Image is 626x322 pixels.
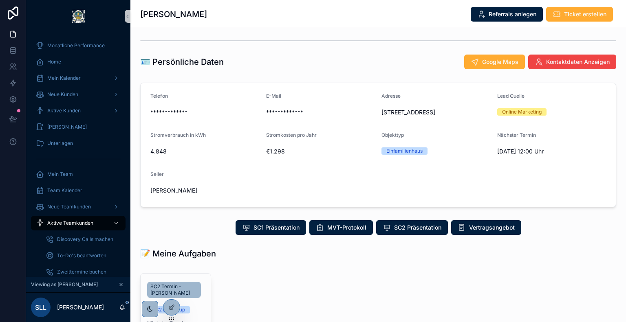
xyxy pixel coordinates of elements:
h1: 📝 Meine Aufgaben [140,248,216,259]
button: SC1 Präsentation [236,220,306,235]
span: [STREET_ADDRESS] [381,108,491,116]
a: Discovery Calls machen [41,232,126,247]
span: Discovery Calls machen [57,236,113,243]
button: MVT-Protokoll [309,220,373,235]
button: Google Maps [464,55,525,69]
a: Home [31,55,126,69]
span: Ticket erstellen [564,10,606,18]
span: [DATE] 12:00 Uhr [497,147,606,156]
span: Unterlagen [47,140,73,147]
span: €1.298 [266,147,375,156]
span: Monatliche Performance [47,42,105,49]
span: Seller [150,171,164,177]
span: E-Mail [266,93,281,99]
span: Stromverbrauch in kWh [150,132,206,138]
a: Zweittermine buchen [41,265,126,279]
span: Google Maps [482,58,518,66]
span: Mein Kalender [47,75,81,81]
h1: [PERSON_NAME] [140,9,207,20]
span: SC1 Präsentation [253,223,300,232]
span: To-Do's beantworten [57,252,106,259]
span: Zweittermine buchen [57,269,106,275]
button: SC2 Präsentation [376,220,448,235]
a: Aktive Teamkunden [31,216,126,230]
a: Mein Team [31,167,126,182]
span: Lead Quelle [497,93,525,99]
span: SLL [35,302,46,312]
img: App logo [72,10,85,23]
a: To-Do's beantworten [41,248,126,263]
span: Neue Teamkunden [47,204,91,210]
a: Unterlagen [31,136,126,151]
a: Neue Teamkunden [31,199,126,214]
span: Home [47,59,61,65]
a: Team Kalender [31,183,126,198]
div: Online Marketing [502,108,542,116]
a: Aktive Kunden [31,103,126,118]
span: Referrals anlegen [489,10,536,18]
span: Adresse [381,93,401,99]
span: Vertragsangebot [469,223,515,232]
button: Kontaktdaten Anzeigen [528,55,616,69]
span: MVT-Protokoll [327,223,366,232]
a: Monatliche Performance [31,38,126,53]
p: [PERSON_NAME] [57,303,104,311]
h1: 🪪 Persönliche Daten [140,56,224,68]
span: Aktive Teamkunden [47,220,93,226]
span: Team Kalender [47,187,82,194]
span: Nächster Termin [497,132,536,138]
span: 4.848 [150,147,260,156]
span: Mein Team [47,171,73,177]
span: [PERSON_NAME] [150,186,260,195]
span: Telefon [150,93,168,99]
span: Stromkosten pro Jahr [266,132,317,138]
div: scrollable content [26,33,130,277]
span: Objekttyp [381,132,404,138]
a: SC2 Termin - [PERSON_NAME] [147,282,201,298]
button: Referrals anlegen [471,7,543,22]
span: Aktive Kunden [47,107,81,114]
span: Viewing as [PERSON_NAME] [31,281,98,288]
a: [PERSON_NAME] [31,120,126,134]
span: SC2 Termin - [PERSON_NAME] [150,283,198,296]
span: Neue Kunden [47,91,78,98]
div: Einfamilienhaus [386,147,423,155]
span: [PERSON_NAME] [47,124,87,130]
a: Neue Kunden [31,87,126,102]
button: Vertragsangebot [451,220,521,235]
span: Kontaktdaten Anzeigen [546,58,610,66]
a: Mein Kalender [31,71,126,85]
button: Ticket erstellen [546,7,613,22]
span: SC2 Präsentation [394,223,441,232]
